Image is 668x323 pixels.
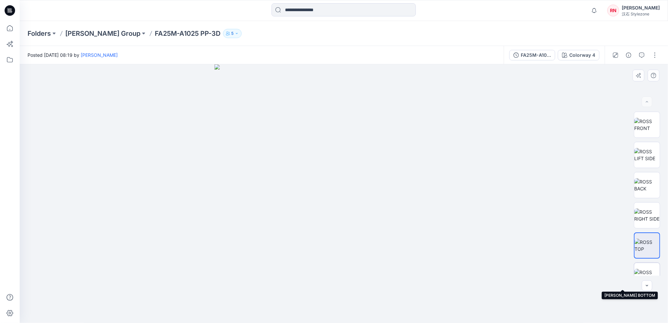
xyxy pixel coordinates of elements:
img: ROSS FRONT [634,118,660,132]
img: ROSS RIGHT SIDE [634,208,660,222]
div: Colorway 4 [569,52,595,59]
a: [PERSON_NAME] Group [65,29,140,38]
img: ROSS LIFT SIDE [634,148,660,162]
a: [PERSON_NAME] [81,52,118,58]
div: RN [607,5,619,16]
div: 汉石 Stylezone [622,11,660,17]
div: FA25M-A1025 PP-3D [521,52,551,59]
button: FA25M-A1025 PP-3D [509,50,555,60]
img: ROSS TOP [635,239,659,252]
button: Colorway 4 [558,50,599,60]
div: [PERSON_NAME] [622,4,660,11]
span: Posted [DATE] 08:19 by [28,52,118,58]
a: Folders [28,29,51,38]
img: ROSS BACK [634,178,660,192]
p: FA25M-A1025 PP-3D [155,29,220,38]
img: ROSS BOTTOM [634,269,660,283]
p: 5 [231,30,233,37]
button: Details [623,50,634,60]
button: 5 [223,29,242,38]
